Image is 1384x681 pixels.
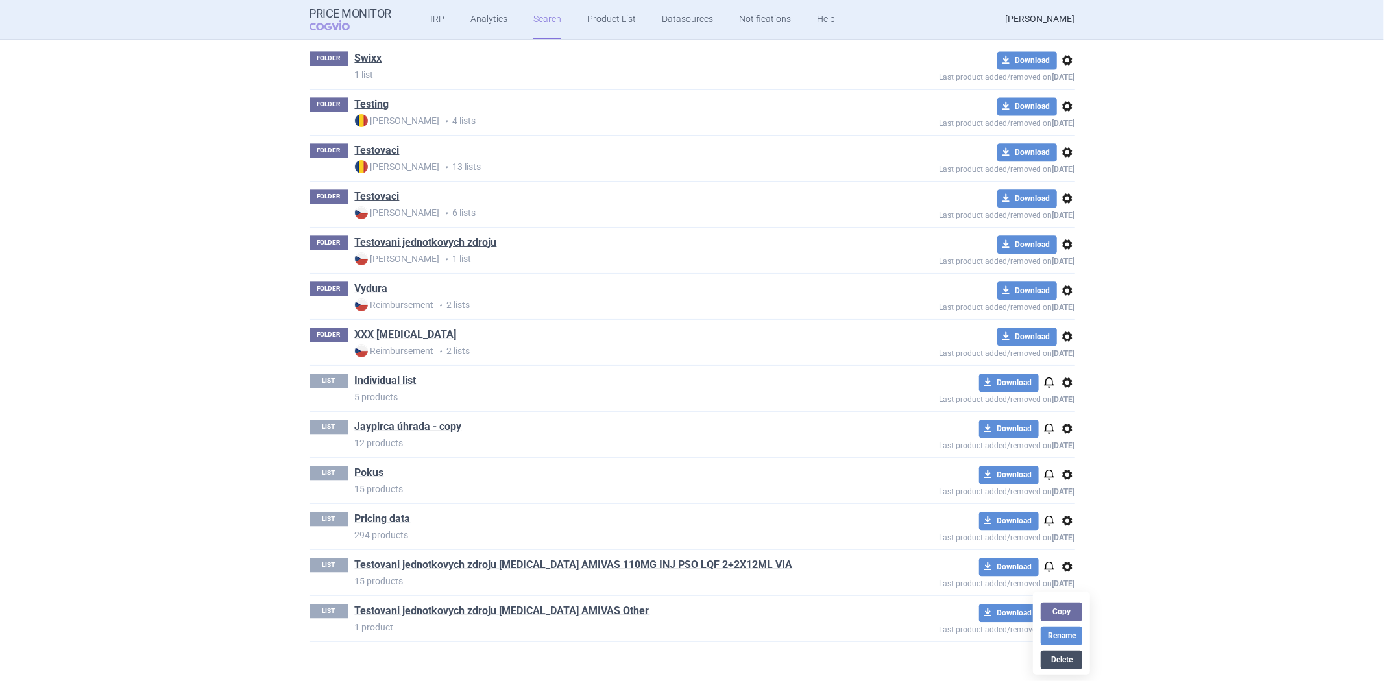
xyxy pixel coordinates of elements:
[355,281,388,298] h1: Vydura
[979,374,1039,392] button: Download
[845,208,1075,220] p: Last product added/removed on
[440,115,453,128] i: •
[355,298,845,312] p: 2 lists
[355,328,457,344] h1: XXX Nucala
[355,160,440,173] strong: [PERSON_NAME]
[1052,579,1075,588] strong: [DATE]
[845,392,1075,404] p: Last product added/removed on
[845,484,1075,496] p: Last product added/removed on
[310,7,392,32] a: Price MonitorCOGVIO
[845,622,1075,634] p: Last product added/removed on
[355,252,845,266] p: 1 list
[355,252,440,265] strong: [PERSON_NAME]
[845,115,1075,128] p: Last product added/removed on
[355,51,382,68] h1: Swixx
[1052,395,1075,404] strong: [DATE]
[355,621,845,634] p: 1 product
[1052,487,1075,496] strong: [DATE]
[1052,73,1075,82] strong: [DATE]
[355,143,400,160] h1: Testovaci
[355,466,384,483] h1: Pokus
[355,512,411,529] h1: Pricing data
[440,161,453,174] i: •
[355,252,368,265] img: CZ
[1052,119,1075,128] strong: [DATE]
[355,604,650,621] h1: Testovani jednotkovych zdroju ARTESUNATE AMIVAS Other
[355,160,845,174] p: 13 lists
[310,20,368,30] span: COGVIO
[355,298,368,311] img: CZ
[355,143,400,158] a: Testovaci
[355,206,845,220] p: 6 lists
[997,51,1057,69] button: Download
[1041,627,1082,645] button: Rename
[355,344,434,357] strong: Reimbursement
[1052,533,1075,542] strong: [DATE]
[355,374,417,388] a: Individual list
[355,512,411,526] a: Pricing data
[845,438,1075,450] p: Last product added/removed on
[310,97,348,112] p: FOLDER
[997,235,1057,254] button: Download
[355,97,389,112] a: Testing
[355,189,400,204] a: Testovaci
[355,436,845,449] p: 12 products
[434,299,447,312] i: •
[997,143,1057,161] button: Download
[845,346,1075,358] p: Last product added/removed on
[845,161,1075,174] p: Last product added/removed on
[310,328,348,342] p: FOLDER
[1041,651,1082,669] button: Delete
[1041,603,1082,621] button: Copy
[355,344,845,358] p: 2 lists
[1052,211,1075,220] strong: [DATE]
[355,420,462,434] a: Jaypirca úhrada - copy
[355,558,793,575] h1: Testovani jednotkovych zdroju ARTESUNATE AMIVAS 110MG INJ PSO LQF 2+2X12ML VIA
[310,189,348,204] p: FOLDER
[310,235,348,250] p: FOLDER
[355,206,440,219] strong: [PERSON_NAME]
[355,235,497,250] a: Testovani jednotkovych zdroju
[355,114,845,128] p: 4 lists
[979,604,1039,622] button: Download
[845,300,1075,312] p: Last product added/removed on
[355,529,845,542] p: 294 products
[355,328,457,342] a: XXX [MEDICAL_DATA]
[979,466,1039,484] button: Download
[1052,349,1075,358] strong: [DATE]
[355,235,497,252] h1: Testovani jednotkovych zdroju
[355,51,382,66] a: Swixx
[979,558,1039,576] button: Download
[845,254,1075,266] p: Last product added/removed on
[355,466,384,480] a: Pokus
[355,575,845,588] p: 15 products
[310,512,348,526] p: LIST
[845,530,1075,542] p: Last product added/removed on
[355,114,368,127] img: RO
[979,512,1039,530] button: Download
[355,344,368,357] img: CZ
[355,68,845,81] p: 1 list
[355,281,388,296] a: Vydura
[310,374,348,388] p: LIST
[440,207,453,220] i: •
[1052,303,1075,312] strong: [DATE]
[440,253,453,266] i: •
[355,298,434,311] strong: Reimbursement
[355,374,417,390] h1: Individual list
[997,97,1057,115] button: Download
[845,576,1075,588] p: Last product added/removed on
[1052,257,1075,266] strong: [DATE]
[310,558,348,572] p: LIST
[310,420,348,434] p: LIST
[355,604,650,618] a: Testovani jednotkovych zdroju [MEDICAL_DATA] AMIVAS Other
[355,189,400,206] h1: Testovaci
[355,483,845,496] p: 15 products
[355,206,368,219] img: CZ
[355,390,845,403] p: 5 products
[355,114,440,127] strong: [PERSON_NAME]
[310,7,392,20] strong: Price Monitor
[355,558,793,572] a: Testovani jednotkovych zdroju [MEDICAL_DATA] AMIVAS 110MG INJ PSO LQF 2+2X12ML VIA
[310,466,348,480] p: LIST
[979,420,1039,438] button: Download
